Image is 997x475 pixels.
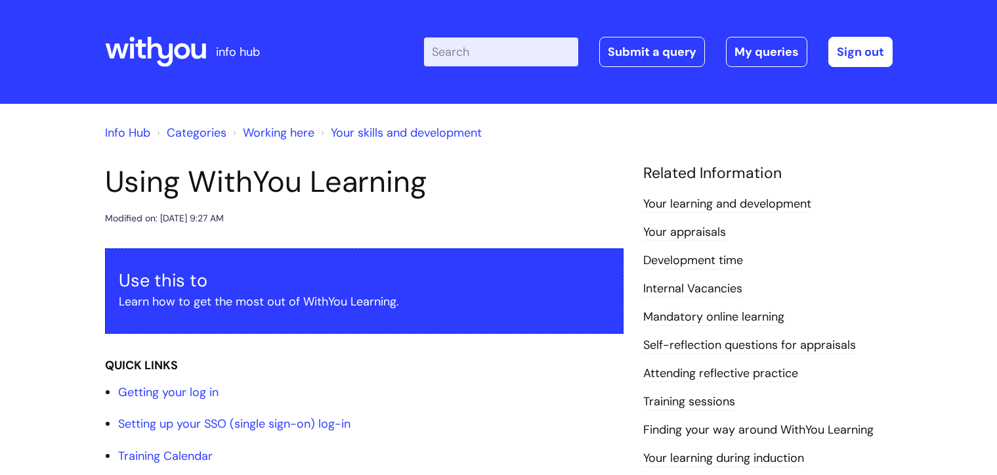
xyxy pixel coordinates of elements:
[643,196,811,213] a: Your learning and development
[828,37,893,67] a: Sign out
[643,337,856,354] a: Self-reflection questions for appraisals
[318,122,482,143] li: Your skills and development
[105,357,178,373] strong: QUICK LINKS
[118,384,219,400] a: Getting your log in
[105,210,224,227] div: Modified on: [DATE] 9:27 AM
[643,365,798,382] a: Attending reflective practice
[119,291,610,312] p: Learn how to get the most out of WithYou Learning.
[643,450,804,467] a: Your learning during induction
[643,224,726,241] a: Your appraisals
[243,125,314,141] a: Working here
[599,37,705,67] a: Submit a query
[119,270,610,291] h3: Use this to
[118,416,350,432] a: Setting up your SSO (single sign-on) log-in
[643,281,742,298] a: Internal Vacancies
[118,448,213,464] a: Training Calendar
[154,122,226,143] li: Solution home
[643,422,874,439] a: Finding your way around WithYou Learning
[643,164,893,183] h4: Related Information
[216,41,260,62] p: info hub
[424,37,578,66] input: Search
[726,37,807,67] a: My queries
[643,309,784,326] a: Mandatory online learning
[643,394,735,411] a: Training sessions
[331,125,482,141] a: Your skills and development
[643,252,743,269] a: Development time
[424,37,893,67] div: | -
[105,125,150,141] a: Info Hub
[105,164,624,200] h1: Using WithYou Learning
[167,125,226,141] a: Categories
[230,122,314,143] li: Working here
